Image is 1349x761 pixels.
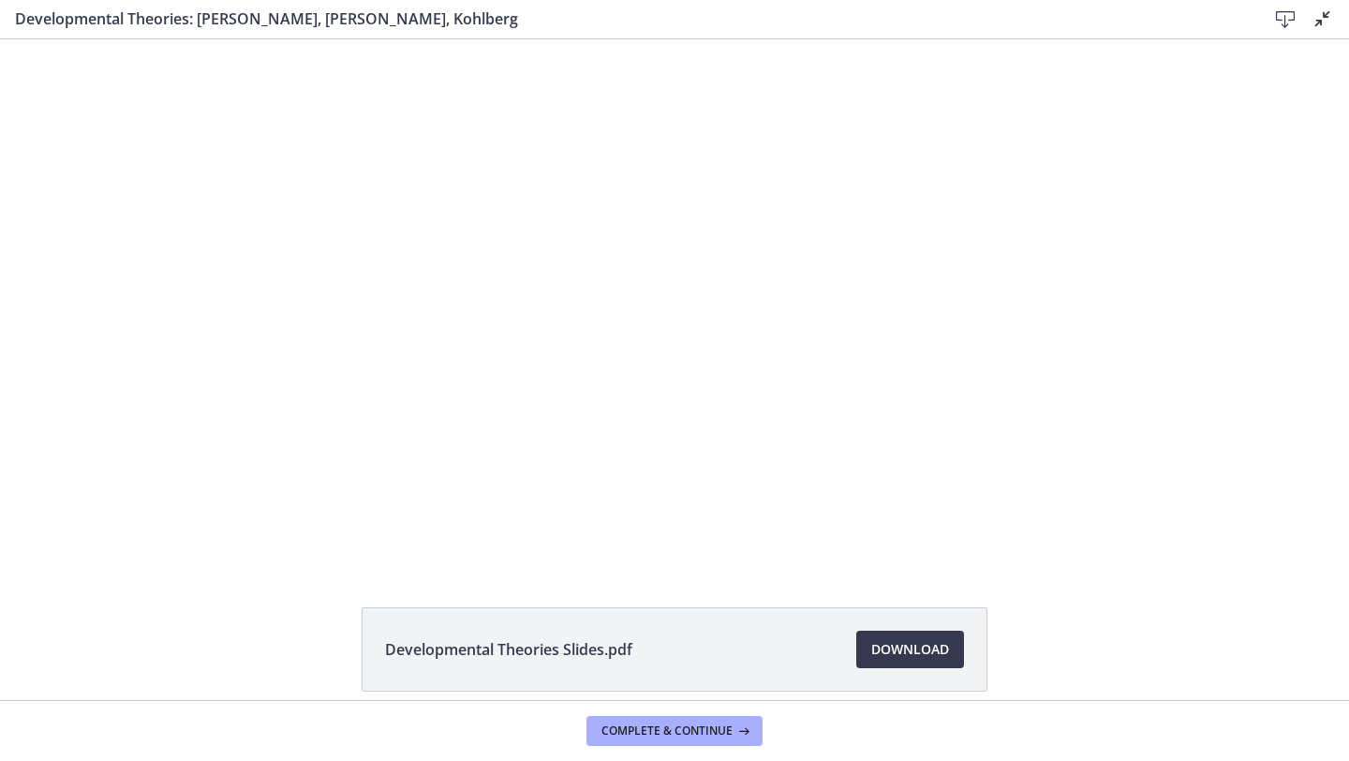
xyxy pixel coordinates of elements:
span: Developmental Theories Slides.pdf [385,638,632,661]
button: Complete & continue [586,716,763,746]
span: Download [871,638,949,661]
a: Download [856,631,964,668]
h3: Developmental Theories: [PERSON_NAME], [PERSON_NAME], Kohlberg [15,7,1237,30]
span: Complete & continue [601,724,733,739]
